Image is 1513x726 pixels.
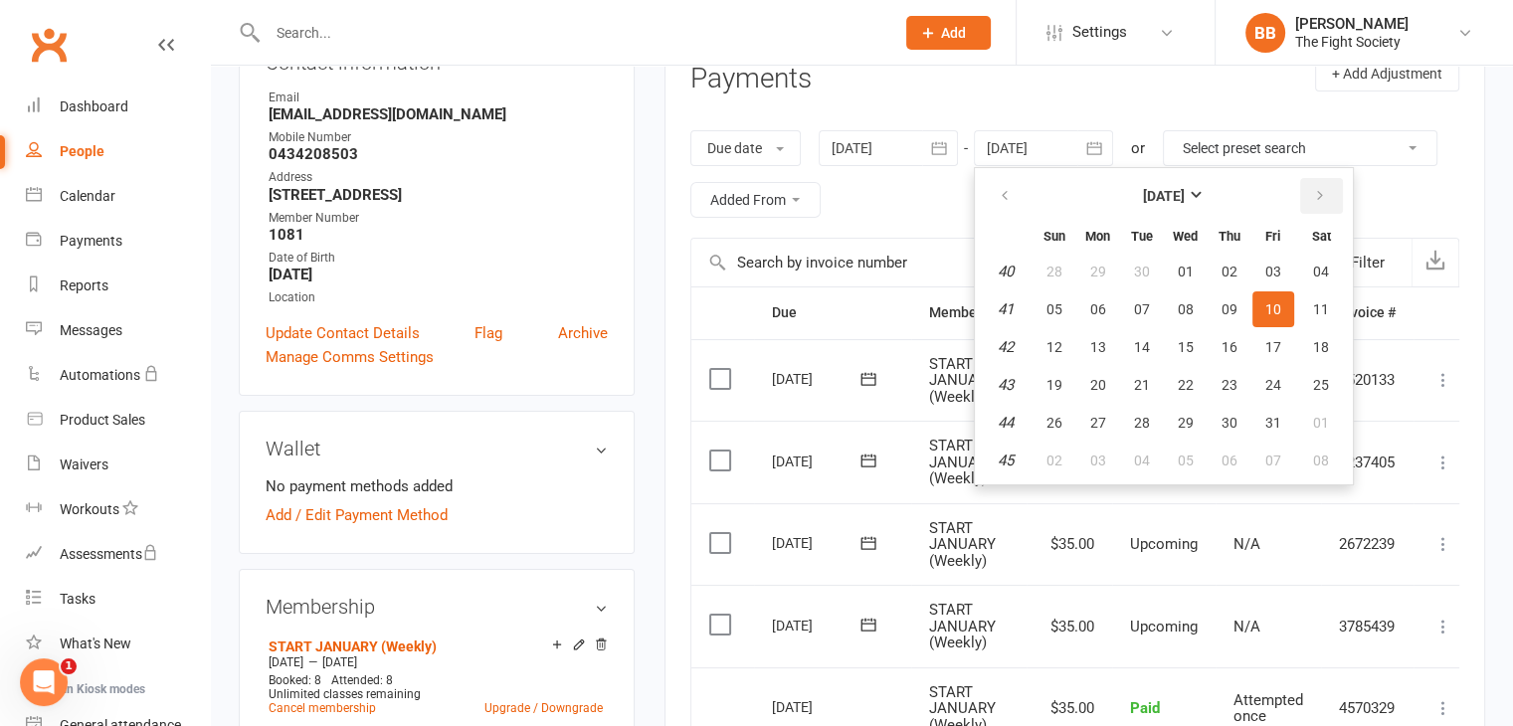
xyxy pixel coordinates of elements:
button: 14 [1121,329,1163,365]
span: 23 [1222,377,1237,393]
button: 07 [1252,443,1294,478]
button: 07 [1121,291,1163,327]
button: 19 [1034,367,1075,403]
div: [PERSON_NAME] [1295,15,1409,33]
a: Product Sales [26,398,210,443]
button: 04 [1296,254,1347,289]
button: 02 [1034,443,1075,478]
span: 30 [1222,415,1237,431]
span: Attempted once [1233,691,1303,726]
em: 40 [998,263,1014,280]
span: 07 [1134,301,1150,317]
h3: Payments [690,64,812,94]
a: People [26,129,210,174]
button: 03 [1252,254,1294,289]
span: Settings [1072,10,1127,55]
small: Sunday [1043,229,1065,244]
button: 27 [1077,405,1119,441]
a: Messages [26,308,210,353]
div: Tasks [60,591,95,607]
h3: Contact information [266,44,608,74]
strong: [EMAIL_ADDRESS][DOMAIN_NAME] [269,105,608,123]
span: 09 [1222,301,1237,317]
a: Assessments [26,532,210,577]
span: [DATE] [269,655,303,669]
button: 21 [1121,367,1163,403]
div: Calendar [60,188,115,204]
a: Payments [26,219,210,264]
span: Booked: 8 [269,673,321,687]
span: N/A [1233,535,1260,553]
span: 17 [1265,339,1281,355]
span: START JANUARY (Weekly) [929,437,996,487]
a: Dashboard [26,85,210,129]
span: 19 [1046,377,1062,393]
button: 29 [1165,405,1207,441]
span: Paid [1130,699,1160,717]
a: Calendar [26,174,210,219]
button: 25 [1296,367,1347,403]
span: 25 [1313,377,1329,393]
span: 13 [1090,339,1106,355]
a: Update Contact Details [266,321,420,345]
div: Mobile Number [269,128,608,147]
span: 31 [1265,415,1281,431]
button: + Add Adjustment [1315,56,1459,91]
span: 06 [1222,453,1237,468]
td: $35.00 [1027,585,1112,667]
small: Friday [1265,229,1280,244]
div: Email [269,89,608,107]
button: 03 [1077,443,1119,478]
button: 10 [1252,291,1294,327]
button: 20 [1077,367,1119,403]
span: [DATE] [322,655,357,669]
span: 10 [1265,301,1281,317]
span: 12 [1046,339,1062,355]
div: Payments [60,233,122,249]
a: Automations [26,353,210,398]
button: 30 [1209,405,1250,441]
a: Add / Edit Payment Method [266,503,448,527]
span: N/A [1233,618,1260,635]
strong: 0434208503 [269,145,608,163]
span: 20 [1090,377,1106,393]
div: Product Sales [60,412,145,428]
button: 28 [1034,254,1075,289]
a: Clubworx [24,20,74,70]
div: Waivers [60,456,108,472]
a: Cancel membership [269,701,376,715]
span: 24 [1265,377,1281,393]
button: 28 [1121,405,1163,441]
a: Flag [474,321,502,345]
div: [DATE] [772,527,863,558]
td: $35.00 [1027,503,1112,586]
button: 05 [1034,291,1075,327]
button: 02 [1209,254,1250,289]
iframe: Intercom live chat [20,658,68,706]
span: 05 [1178,453,1194,468]
span: 08 [1178,301,1194,317]
div: [DATE] [772,446,863,476]
a: What's New [26,622,210,666]
span: 28 [1046,264,1062,279]
span: 01 [1313,415,1329,431]
div: Filter [1351,251,1385,274]
span: Upcoming [1130,618,1198,635]
div: Address [269,168,608,187]
span: 29 [1178,415,1194,431]
div: Member Number [269,209,608,228]
button: 11 [1296,291,1347,327]
div: [DATE] [772,363,863,394]
a: Manage Comms Settings [266,345,434,369]
span: 29 [1090,264,1106,279]
a: Tasks [26,577,210,622]
small: Saturday [1312,229,1331,244]
button: 06 [1209,443,1250,478]
a: Workouts [26,487,210,532]
small: Tuesday [1131,229,1153,244]
span: 14 [1134,339,1150,355]
button: 05 [1165,443,1207,478]
span: 03 [1090,453,1106,468]
button: 15 [1165,329,1207,365]
span: 02 [1046,453,1062,468]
